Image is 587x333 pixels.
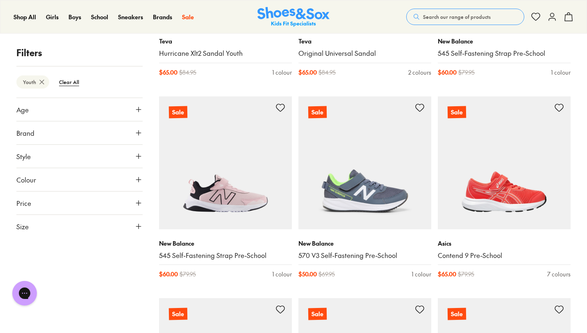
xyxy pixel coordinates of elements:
[438,37,571,46] p: New Balance
[16,175,36,185] span: Colour
[272,68,292,77] div: 1 colour
[46,13,59,21] a: Girls
[308,308,327,320] p: Sale
[298,270,317,278] span: $ 50.00
[438,49,571,58] a: 545 Self-Fastening Strap Pre-School
[159,239,292,248] p: New Balance
[448,308,466,320] p: Sale
[159,251,292,260] a: 545 Self-Fastening Strap Pre-School
[319,68,336,77] span: $ 84.95
[438,96,571,229] a: Sale
[91,13,108,21] a: School
[551,68,571,77] div: 1 colour
[159,270,178,278] span: $ 60.00
[257,7,330,27] a: Shoes & Sox
[438,239,571,248] p: Asics
[16,168,143,191] button: Colour
[159,96,292,229] a: Sale
[408,68,431,77] div: 2 colours
[458,68,475,77] span: $ 79.95
[118,13,143,21] a: Sneakers
[308,106,327,118] p: Sale
[438,270,456,278] span: $ 65.00
[8,278,41,308] iframe: Gorgias live chat messenger
[16,105,29,114] span: Age
[547,270,571,278] div: 7 colours
[298,239,431,248] p: New Balance
[319,270,335,278] span: $ 69.95
[169,106,187,118] p: Sale
[179,68,196,77] span: $ 84.95
[16,198,31,208] span: Price
[438,68,457,77] span: $ 60.00
[16,192,143,214] button: Price
[406,9,524,25] button: Search our range of products
[298,68,317,77] span: $ 65.00
[68,13,81,21] a: Boys
[458,270,474,278] span: $ 79.95
[412,270,431,278] div: 1 colour
[16,221,29,231] span: Size
[298,96,431,229] a: Sale
[438,251,571,260] a: Contend 9 Pre-School
[16,215,143,238] button: Size
[16,75,49,89] btn: Youth
[153,13,172,21] a: Brands
[14,13,36,21] a: Shop All
[159,49,292,58] a: Hurricane Xlt2 Sandal Youth
[298,49,431,58] a: Original Universal Sandal
[16,151,31,161] span: Style
[272,270,292,278] div: 1 colour
[16,145,143,168] button: Style
[159,37,292,46] p: Teva
[423,13,491,21] span: Search our range of products
[16,121,143,144] button: Brand
[257,7,330,27] img: SNS_Logo_Responsive.svg
[180,270,196,278] span: $ 79.95
[159,68,177,77] span: $ 65.00
[16,98,143,121] button: Age
[298,251,431,260] a: 570 V3 Self-Fastening Pre-School
[169,308,187,320] p: Sale
[52,75,86,89] btn: Clear All
[182,13,194,21] a: Sale
[448,106,466,118] p: Sale
[16,46,143,59] p: Filters
[16,128,34,138] span: Brand
[298,37,431,46] p: Teva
